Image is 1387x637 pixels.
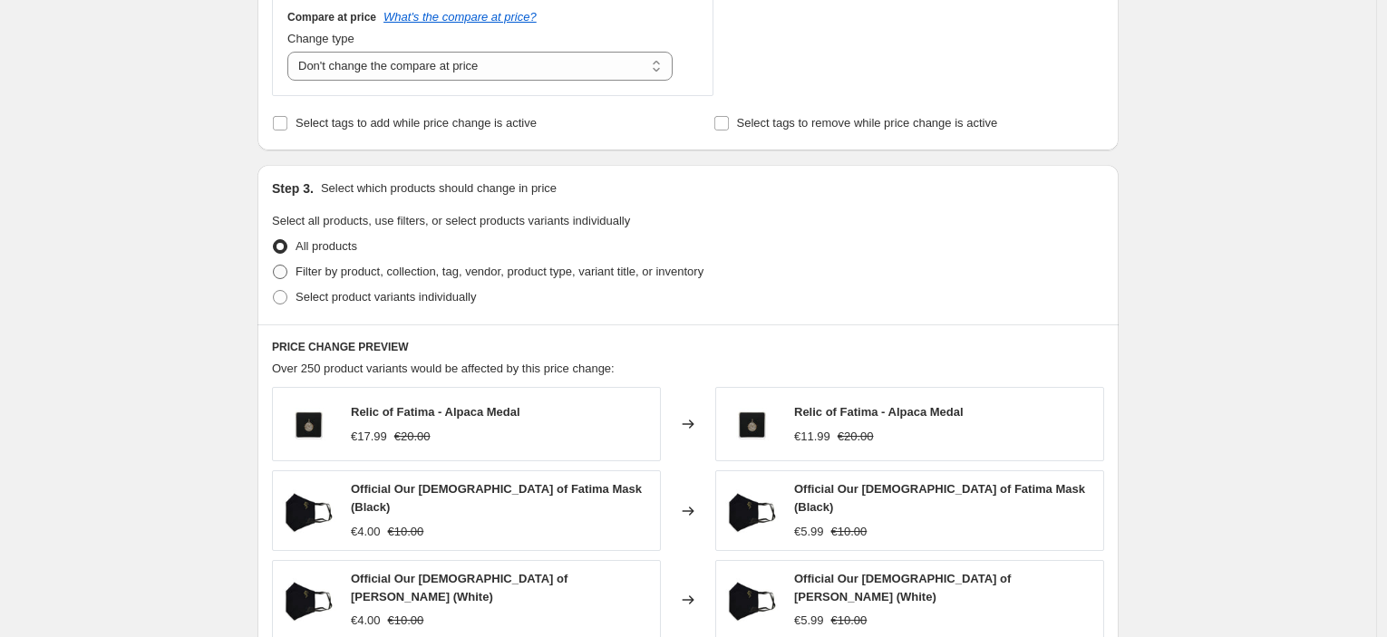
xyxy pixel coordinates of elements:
[272,362,615,375] span: Over 250 product variants would be affected by this price change:
[794,482,1085,514] span: Official Our [DEMOGRAPHIC_DATA] of Fatima Mask (Black)
[737,116,998,130] span: Select tags to remove while price change is active
[272,214,630,227] span: Select all products, use filters, or select products variants individually
[272,179,314,198] h2: Step 3.
[296,239,357,253] span: All products
[725,397,780,451] img: medalha-terra-de-fatima-alpaca_80x.jpg
[287,32,354,45] span: Change type
[388,525,424,538] span: €10.00
[794,613,824,627] span: €5.99
[794,405,964,419] span: Relic of Fatima - Alpaca Medal
[296,116,537,130] span: Select tags to add while price change is active
[282,484,336,538] img: mascara-n-sra-fatima_80x.jpg
[351,405,520,419] span: Relic of Fatima - Alpaca Medal
[351,429,387,443] span: €17.99
[831,525,868,538] span: €10.00
[725,573,780,627] img: mascara-n-sra-fatima_80x.jpg
[794,525,824,538] span: €5.99
[296,265,703,278] span: Filter by product, collection, tag, vendor, product type, variant title, or inventory
[725,484,780,538] img: mascara-n-sra-fatima_80x.jpg
[794,572,1011,603] span: Official Our [DEMOGRAPHIC_DATA] of [PERSON_NAME] (White)
[282,573,336,627] img: mascara-n-sra-fatima_80x.jpg
[388,613,424,627] span: €10.00
[282,397,336,451] img: medalha-terra-de-fatima-alpaca_80x.jpg
[838,429,874,443] span: €20.00
[296,290,476,304] span: Select product variants individually
[394,429,431,443] span: €20.00
[383,10,537,24] button: What's the compare at price?
[351,613,381,627] span: €4.00
[351,525,381,538] span: €4.00
[351,572,567,603] span: Official Our [DEMOGRAPHIC_DATA] of [PERSON_NAME] (White)
[831,613,868,627] span: €10.00
[351,482,642,514] span: Official Our [DEMOGRAPHIC_DATA] of Fatima Mask (Black)
[794,429,830,443] span: €11.99
[287,10,376,24] h3: Compare at price
[321,179,557,198] p: Select which products should change in price
[272,340,1104,354] h6: PRICE CHANGE PREVIEW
